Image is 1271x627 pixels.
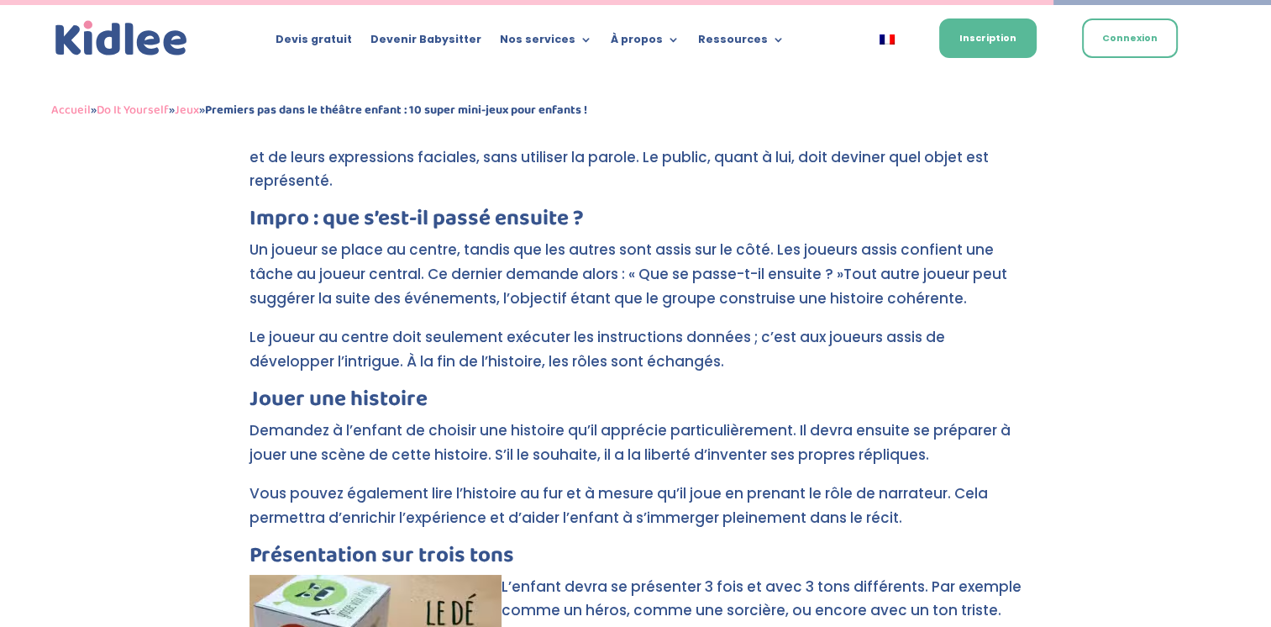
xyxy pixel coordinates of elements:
a: Accueil [51,100,91,120]
p: Vous pouvez également lire l’histoire au fur et à mesure qu’il joue en prenant le rôle de narrate... [249,482,1022,545]
a: Devenir Babysitter [370,34,481,52]
span: » » » [51,100,587,120]
a: Do It Yourself [97,100,169,120]
a: Ressources [698,34,785,52]
a: À propos [611,34,680,52]
img: logo_kidlee_bleu [51,17,192,61]
h3: Jouer une histoire [249,388,1022,419]
a: Kidlee Logo [51,17,192,61]
p: Le joueur au centre doit seulement exécuter les instructions données ; c’est aux joueurs assis de... [249,325,1022,388]
h3: Présentation sur trois tons [249,545,1022,575]
h3: Impro : que s’est-il passé ensuite ? [249,208,1022,238]
p: L’objet est transmis de participant en participant, et l’objectif est de le maintenir en l’air to... [249,97,1022,208]
a: Nos services [500,34,592,52]
a: Jeux [175,100,199,120]
a: Connexion [1082,18,1178,58]
strong: Premiers pas dans le théâtre enfant : 10 super mini-jeux pour enfants ! [205,100,587,120]
a: Devis gratuit [276,34,352,52]
img: Français [880,34,895,45]
a: Inscription [939,18,1037,58]
p: Demandez à l’enfant de choisir une histoire qu’il apprécie particulièrement. Il devra ensuite se ... [249,419,1022,482]
p: Un joueur se place au centre, tandis que les autres sont assis sur le côté. Les joueurs assis con... [249,238,1022,325]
